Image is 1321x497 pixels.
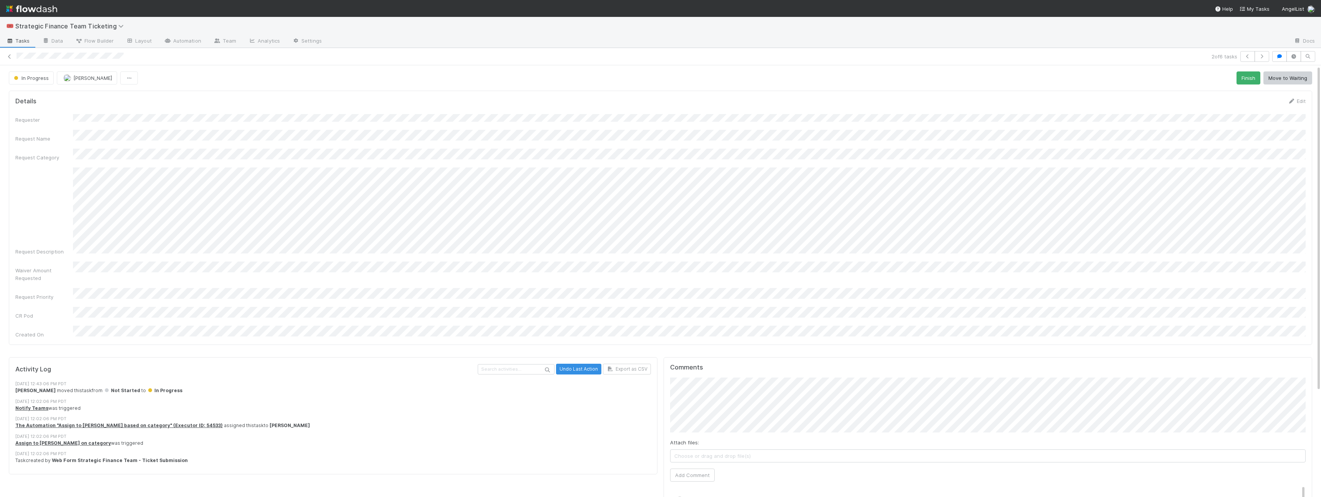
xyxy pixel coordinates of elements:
[15,440,111,446] a: Assign to [PERSON_NAME] on category
[478,364,555,374] input: Search activities...
[6,23,14,29] span: 🎟️
[15,433,651,440] div: [DATE] 12:02:06 PM PDT
[15,154,73,161] div: Request Category
[15,405,48,411] a: Notify Teams
[15,388,56,393] strong: [PERSON_NAME]
[1215,5,1233,13] div: Help
[73,75,112,81] span: [PERSON_NAME]
[15,422,651,429] div: assigned this task to
[15,135,73,142] div: Request Name
[242,35,286,48] a: Analytics
[15,381,651,387] div: [DATE] 12:43:06 PM PDT
[15,405,651,412] div: was triggered
[15,387,651,394] div: moved this task from to
[15,457,651,464] div: Task created by
[1288,35,1321,48] a: Docs
[15,312,73,320] div: CR Pod
[556,364,601,374] button: Undo Last Action
[15,398,651,405] div: [DATE] 12:02:06 PM PDT
[670,439,699,446] label: Attach files:
[1263,71,1312,84] button: Move to Waiting
[670,364,1306,371] h5: Comments
[69,35,120,48] a: Flow Builder
[1237,71,1260,84] button: Finish
[6,37,30,45] span: Tasks
[15,293,73,301] div: Request Priority
[63,74,71,82] img: avatar_aa4fbed5-f21b-48f3-8bdd-57047a9d59de.png
[15,267,73,282] div: Waiver Amount Requested
[104,388,140,393] span: Not Started
[15,416,651,422] div: [DATE] 12:02:06 PM PDT
[1212,53,1237,60] span: 2 of 6 tasks
[9,71,54,84] button: In Progress
[36,35,69,48] a: Data
[15,248,73,255] div: Request Description
[286,35,328,48] a: Settings
[15,440,651,447] div: was triggered
[75,37,114,45] span: Flow Builder
[15,22,127,30] span: Strategic Finance Team Ticketing
[12,75,49,81] span: In Progress
[120,35,158,48] a: Layout
[1239,5,1270,13] a: My Tasks
[15,116,73,124] div: Requester
[147,388,182,393] span: In Progress
[1307,5,1315,13] img: avatar_aa4fbed5-f21b-48f3-8bdd-57047a9d59de.png
[1288,98,1306,104] a: Edit
[158,35,207,48] a: Automation
[670,450,1305,462] span: Choose or drag and drop file(s)
[57,71,117,84] button: [PERSON_NAME]
[603,364,651,374] button: Export as CSV
[15,98,36,105] h5: Details
[6,2,57,15] img: logo-inverted-e16ddd16eac7371096b0.svg
[15,366,476,373] h5: Activity Log
[15,331,73,338] div: Created On
[15,451,651,457] div: [DATE] 12:02:06 PM PDT
[1239,6,1270,12] span: My Tasks
[207,35,242,48] a: Team
[15,422,223,428] a: The Automation "Assign to [PERSON_NAME] based on category" (Executor ID: 54533)
[1282,6,1304,12] span: AngelList
[670,469,715,482] button: Add Comment
[52,457,188,463] strong: Web Form Strategic Finance Team - Ticket Submission
[270,422,310,428] strong: [PERSON_NAME]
